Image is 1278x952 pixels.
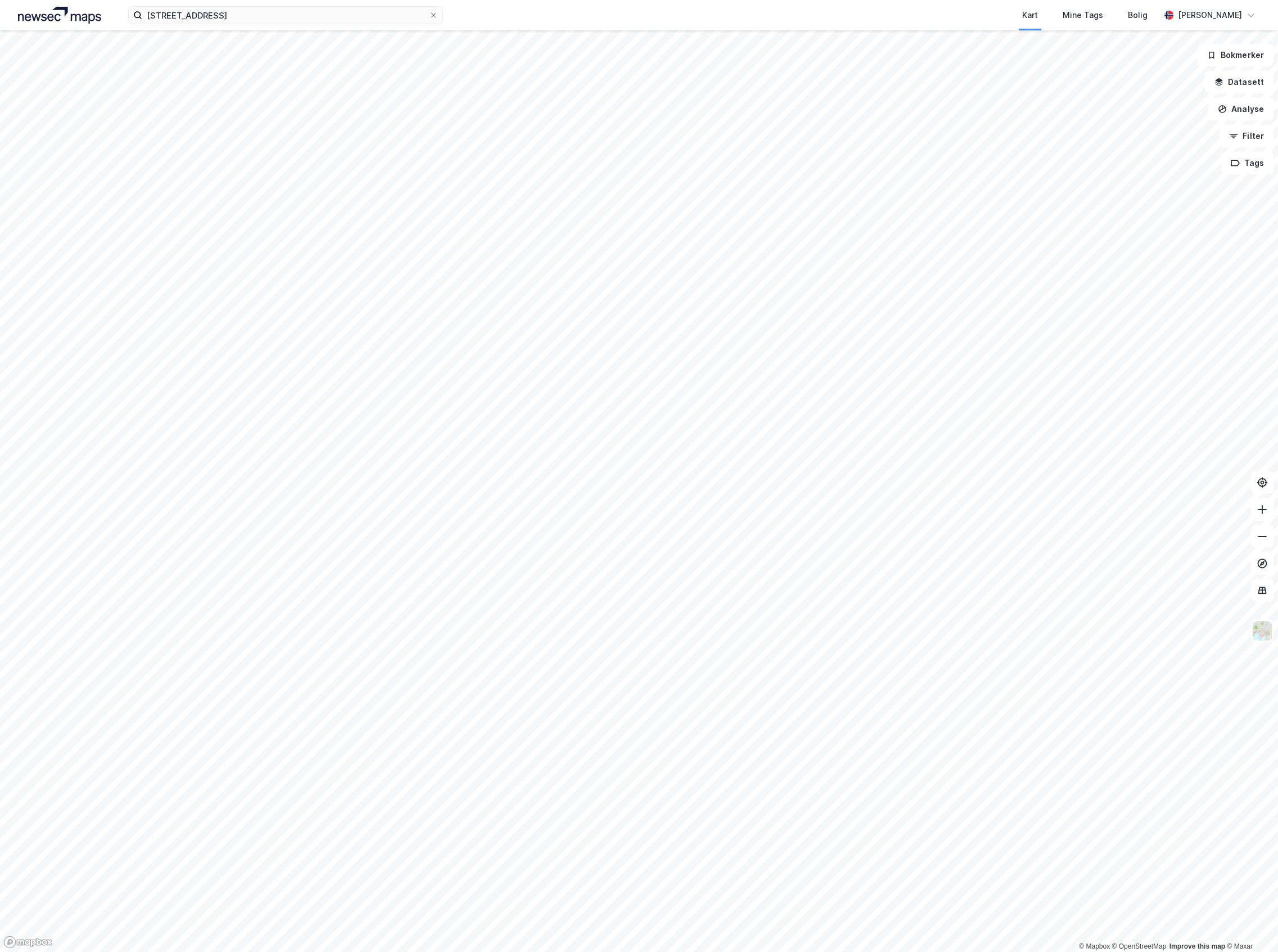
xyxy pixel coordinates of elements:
[1205,71,1274,93] button: Datasett
[1178,8,1242,22] div: [PERSON_NAME]
[18,7,101,24] img: logo.a4113a55bc3d86da70a041830d287a7e.svg
[1112,942,1167,950] a: OpenStreetMap
[1222,898,1278,952] div: Kontrollprogram for chat
[1128,8,1148,22] div: Bolig
[1079,942,1110,950] a: Mapbox
[1022,8,1038,22] div: Kart
[1198,44,1274,66] button: Bokmerker
[1222,898,1278,952] iframe: Chat Widget
[1221,152,1274,174] button: Tags
[1169,942,1225,950] a: Improve this map
[1208,98,1274,120] button: Analyse
[1063,8,1103,22] div: Mine Tags
[1252,620,1273,642] img: Z
[142,7,429,24] input: Søk på adresse, matrikkel, gårdeiere, leietakere eller personer
[3,936,53,949] a: Mapbox homepage
[1220,125,1274,147] button: Filter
